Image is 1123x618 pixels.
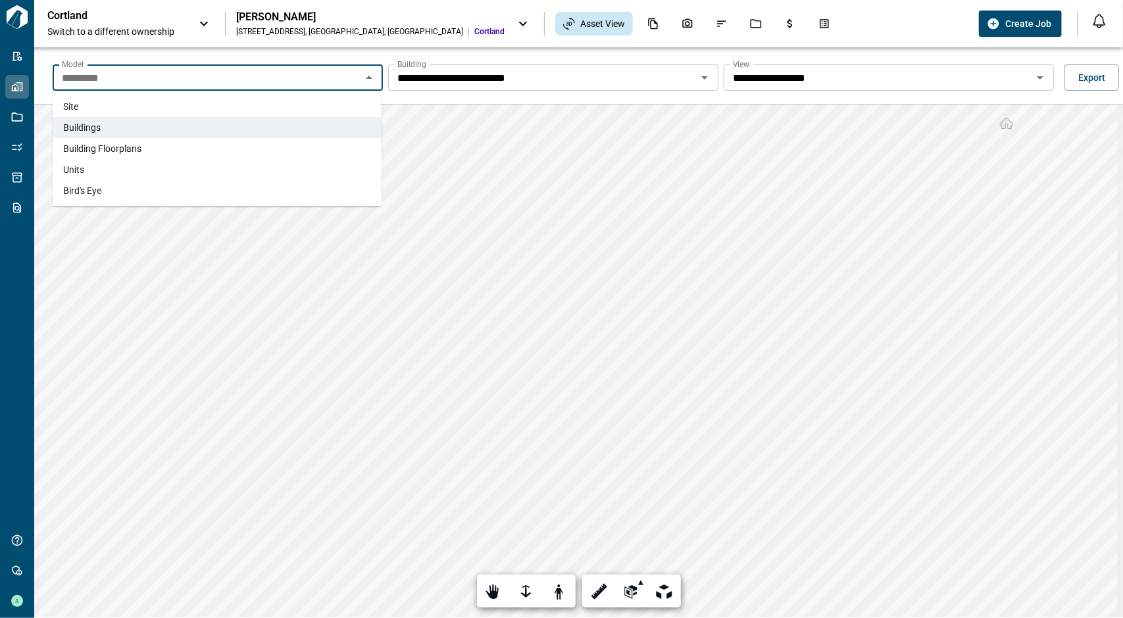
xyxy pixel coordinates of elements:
button: Export [1064,64,1119,91]
button: Create Job [979,11,1062,37]
span: Building Floorplans [63,142,141,155]
button: Open notification feed [1089,11,1110,32]
label: Model [62,59,84,70]
button: Close [360,68,378,87]
span: Units [63,163,84,176]
span: Buildings [63,121,101,134]
button: Open [695,68,714,87]
div: Issues & Info [708,12,736,35]
div: [PERSON_NAME] [236,11,505,24]
div: Takeoff Center [811,12,838,35]
span: Site [63,100,78,113]
label: View [733,59,750,70]
div: Jobs [742,12,770,35]
div: Documents [639,12,667,35]
span: Export [1078,71,1105,84]
div: Photos [674,12,701,35]
span: Switch to a different ownership [47,25,186,38]
div: Budgets [776,12,804,35]
div: [STREET_ADDRESS] , [GEOGRAPHIC_DATA] , [GEOGRAPHIC_DATA] [236,26,463,37]
span: Create Job [1005,17,1051,30]
span: Asset View [580,17,625,30]
label: Building [397,59,426,70]
p: Cortland [47,9,166,22]
span: Bird's Eye [63,184,101,197]
div: Asset View [555,12,633,36]
button: Open [1031,68,1049,87]
span: Cortland [474,26,505,37]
